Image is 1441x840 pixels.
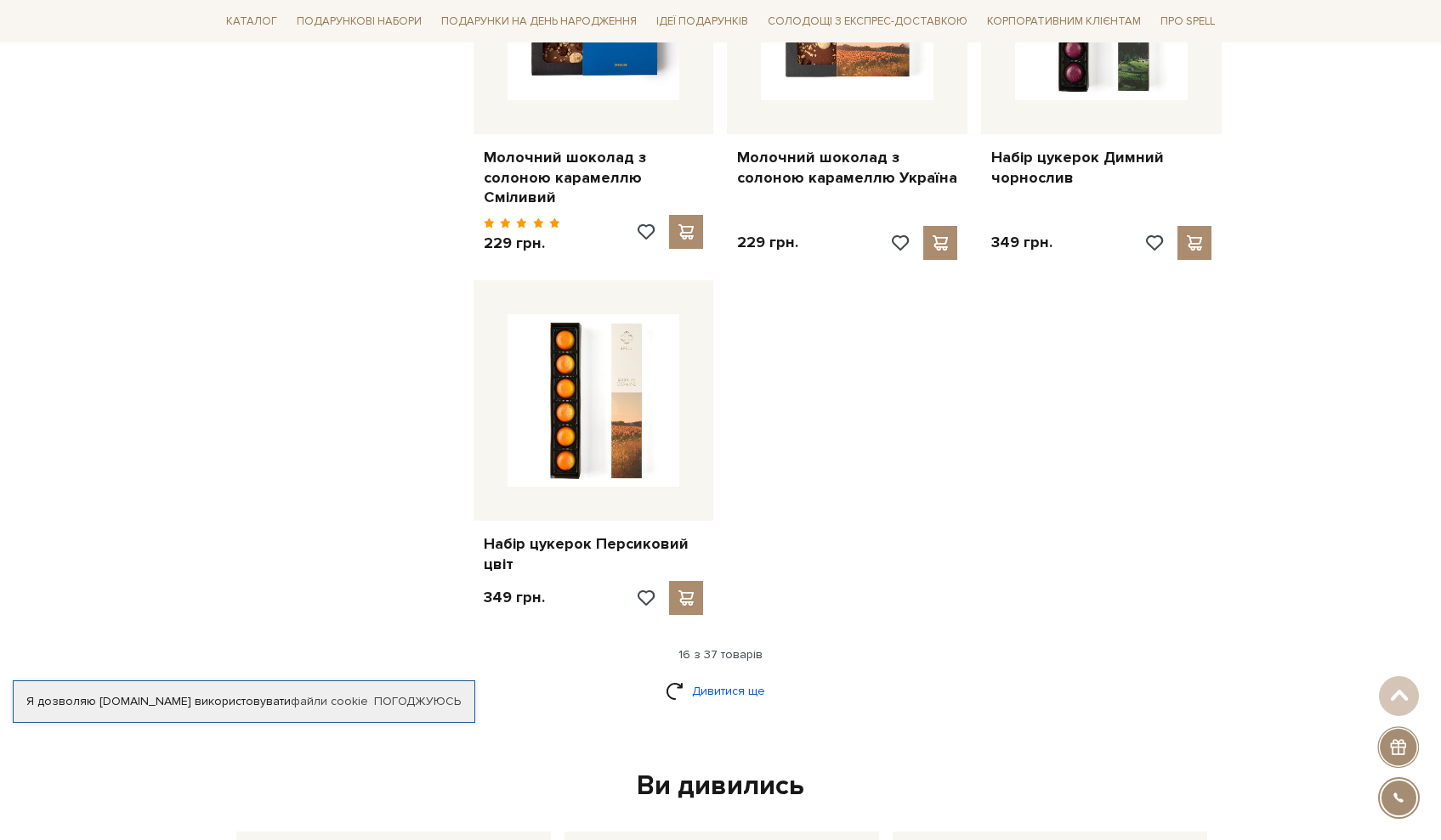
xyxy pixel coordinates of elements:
div: Я дозволяю [DOMAIN_NAME] використовувати [14,694,474,709]
p: 349 грн. [991,233,1052,252]
a: Ідеї подарунків [650,8,755,35]
p: 229 грн. [484,234,561,253]
a: Подарункові набори [290,8,428,35]
a: Дивитися ще [666,676,776,706]
a: Подарунки на День народження [434,8,644,35]
a: Корпоративним клієнтам [980,8,1148,35]
p: 229 грн. [737,233,798,252]
p: 349 грн. [484,588,545,607]
div: Ви дивились [230,769,1212,804]
a: Каталог [219,8,284,35]
a: файли cookie [291,694,368,708]
a: Про Spell [1154,8,1222,35]
div: 16 з 37 товарів [213,647,1229,662]
a: Молочний шоколад з солоною карамеллю Україна [737,148,957,188]
a: Молочний шоколад з солоною карамеллю Сміливий [484,148,704,207]
a: Набір цукерок Персиковий цвіт [484,534,704,574]
a: Солодощі з експрес-доставкою [761,7,974,36]
a: Набір цукерок Димний чорнослив [991,148,1211,188]
a: Погоджуюсь [374,694,461,709]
